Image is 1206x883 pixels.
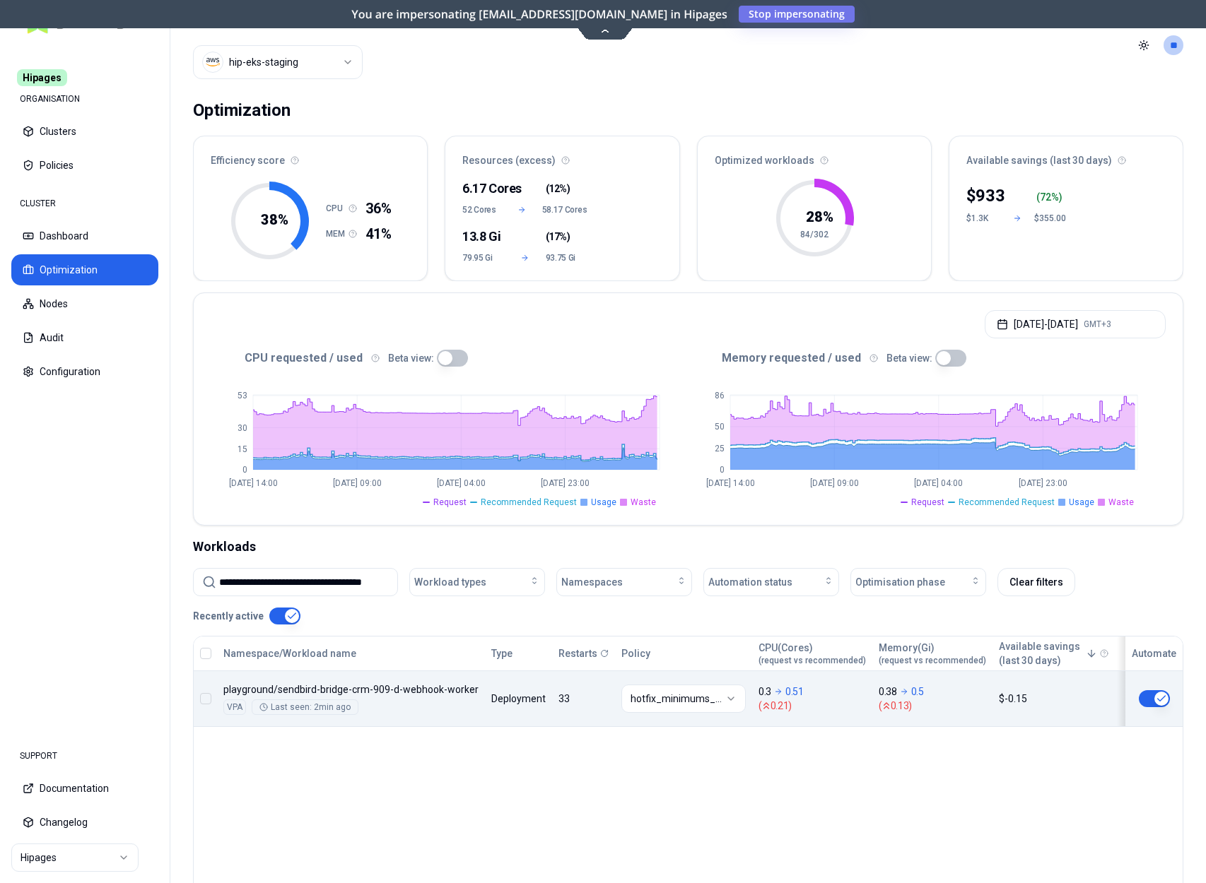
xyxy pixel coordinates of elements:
[242,465,247,475] tspan: 0
[546,182,570,196] span: ( )
[223,682,479,697] p: sendbird-bridge-crm-909-d-webhook-worker
[546,230,570,244] span: ( )
[631,497,656,508] span: Waste
[11,116,158,147] button: Clusters
[260,211,288,228] tspan: 38 %
[1132,646,1176,660] div: Automate
[11,773,158,804] button: Documentation
[223,639,356,668] button: Namespace/Workload name
[914,478,963,488] tspan: [DATE] 04:00
[966,184,1005,207] div: $
[546,252,587,263] span: 93.75 Gi
[879,641,986,666] div: Memory(Gi)
[193,609,264,623] p: Recently active
[879,685,897,699] p: 0.38
[491,692,546,706] div: Deployment
[433,497,467,508] span: Request
[549,230,567,244] span: 17%
[333,478,382,488] tspan: [DATE] 09:00
[542,204,587,215] span: 58.17 Cores
[462,227,504,247] div: 13.8 Gi
[850,568,986,596] button: Optimisation phase
[715,422,725,432] tspan: 50
[549,182,567,196] span: 12%
[715,444,725,454] tspan: 25
[11,807,158,838] button: Changelog
[326,203,349,214] h1: CPU
[708,575,792,589] span: Automation status
[688,350,1166,367] div: Memory requested / used
[1084,319,1111,330] span: GMT+3
[1034,213,1068,224] div: $355.00
[437,478,486,488] tspan: [DATE] 04:00
[11,322,158,353] button: Audit
[11,85,158,113] div: ORGANISATION
[621,646,746,660] div: Policy
[715,391,725,401] tspan: 86
[759,639,866,668] button: CPU(Cores)(request vs recommended)
[229,55,298,69] div: hip-eks-staging
[238,423,247,433] tspan: 30
[558,646,597,660] p: Restarts
[706,478,755,488] tspan: [DATE] 14:00
[1036,190,1068,204] div: ( %)
[229,478,278,488] tspan: [DATE] 14:00
[959,497,1055,508] span: Recommended Request
[911,497,944,508] span: Request
[976,184,1005,207] p: 933
[759,685,771,699] p: 0.3
[388,351,434,365] p: Beta view:
[1040,190,1051,204] p: 72
[409,568,545,596] button: Workload types
[800,230,829,239] tspan: 84/302
[193,537,1183,557] div: Workloads
[206,55,220,69] img: aws
[999,692,1108,706] div: $-0.15
[949,136,1183,176] div: Available savings (last 30 days)
[966,213,1000,224] div: $1.3K
[11,220,158,251] button: Dashboard
[462,252,504,263] span: 79.95 Gi
[879,699,986,713] span: ( 0.13 )
[365,198,392,218] span: 36%
[17,69,67,86] span: Hipages
[462,179,504,198] div: 6.17 Cores
[759,699,866,713] span: ( 0.21 )
[556,568,692,596] button: Namespaces
[855,575,945,589] span: Optimisation phase
[805,208,833,225] tspan: 28 %
[879,639,986,668] button: Memory(Gi)(request vs recommended)
[703,568,839,596] button: Automation status
[193,45,363,79] button: Select a value
[11,254,158,285] button: Optimization
[720,465,725,475] tspan: 0
[879,655,986,666] span: (request vs recommended)
[1108,497,1134,508] span: Waste
[11,150,158,181] button: Policies
[911,685,924,699] p: 0.5
[759,655,866,666] span: (request vs recommended)
[591,497,616,508] span: Usage
[11,288,158,319] button: Nodes
[491,639,513,668] button: Type
[1069,497,1094,508] span: Usage
[223,699,246,715] div: VPA
[999,639,1097,668] button: Available savings(last 30 days)
[11,356,158,387] button: Configuration
[211,350,688,367] div: CPU requested / used
[462,204,502,215] span: 52 Cores
[541,478,590,488] tspan: [DATE] 23:00
[11,189,158,218] div: CLUSTER
[985,310,1166,338] button: [DATE]-[DATE]GMT+3
[326,228,349,239] h1: MEM
[785,685,804,699] p: 0.51
[1019,478,1067,488] tspan: [DATE] 23:00
[414,575,486,589] span: Workload types
[558,692,609,706] div: 33
[698,136,931,176] div: Optimized workloads
[810,478,859,488] tspan: [DATE] 09:00
[561,575,623,589] span: Namespaces
[238,444,247,454] tspan: 15
[238,391,247,401] tspan: 53
[259,701,351,713] div: Last seen: 2min ago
